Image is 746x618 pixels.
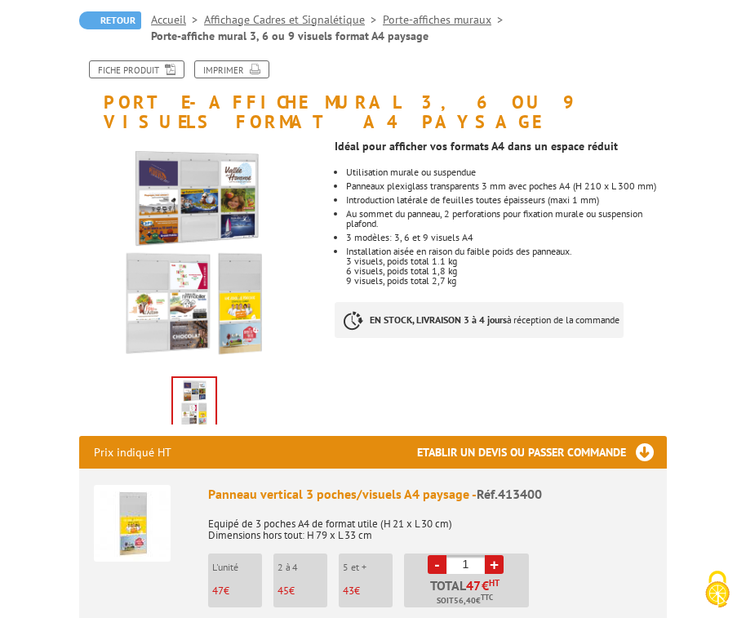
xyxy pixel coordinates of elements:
[346,195,668,205] li: Introduction latérale de feuilles toutes épaisseurs (maxi 1 mm)
[278,562,327,573] p: 2 à 4
[212,584,224,598] span: 47
[346,276,668,286] p: 9 visuels, poids total 2,7 kg
[208,485,652,504] div: Panneau vertical 3 poches/visuels A4 paysage -
[204,12,383,27] a: Affichage Cadres et Signalétique
[346,247,668,256] p: Installation aisée en raison du faible poids des panneaux.
[278,584,289,598] span: 45
[370,313,507,326] strong: EN STOCK, LIVRAISON 3 à 4 jours
[343,562,393,573] p: 5 et +
[67,60,679,131] h1: Porte-affiche mural 3, 6 ou 9 visuels format A4 paysage
[94,436,171,469] p: Prix indiqué HT
[346,233,668,242] li: 3 modèles: 3, 6 et 9 visuels A4
[79,140,310,371] img: porte_affiches_muraux_413400_1.jpg
[79,11,141,29] a: Retour
[417,436,667,469] h3: Etablir un devis ou passer commande
[278,585,327,597] p: €
[335,302,624,338] p: à réception de la commande
[346,181,668,191] li: Panneaux plexiglass transparents 3 mm avec poches A4 (H 210 x L 300 mm)
[208,507,652,541] p: Equipé de 3 poches A4 de format utile (H 21 x L 30 cm) Dimensions hors tout: H 79 x L 33 cm
[346,256,668,266] p: 3 visuels, poids total 1.1 kg
[466,579,482,592] span: 47
[151,12,204,27] a: Accueil
[151,28,429,44] li: Porte-affiche mural 3, 6 ou 9 visuels format A4 paysage
[383,12,509,27] a: Porte-affiches muraux
[346,167,668,177] li: Utilisation murale ou suspendue
[482,579,489,592] span: €
[194,60,269,78] a: Imprimer
[343,585,393,597] p: €
[346,266,668,276] p: 6 visuels, poids total 1,8 kg
[477,486,542,502] span: Réf.413400
[89,60,184,78] a: Fiche produit
[335,141,668,151] p: Idéal pour afficher vos formats A4 dans un espace réduit
[437,594,493,607] span: Soit €
[489,577,500,589] sup: HT
[408,579,529,607] p: Total
[481,593,493,602] sup: TTC
[212,585,262,597] p: €
[689,562,746,618] button: Cookies (fenêtre modale)
[94,485,171,562] img: Panneau vertical 3 poches/visuels A4 paysage
[697,569,738,610] img: Cookies (fenêtre modale)
[212,562,262,573] p: L'unité
[454,594,476,607] span: 56,40
[485,555,504,574] a: +
[428,555,446,574] a: -
[343,584,354,598] span: 43
[346,209,668,229] p: Au sommet du panneau, 2 perforations pour fixation murale ou suspension plafond.
[173,378,215,429] img: porte_affiches_muraux_413400_1.jpg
